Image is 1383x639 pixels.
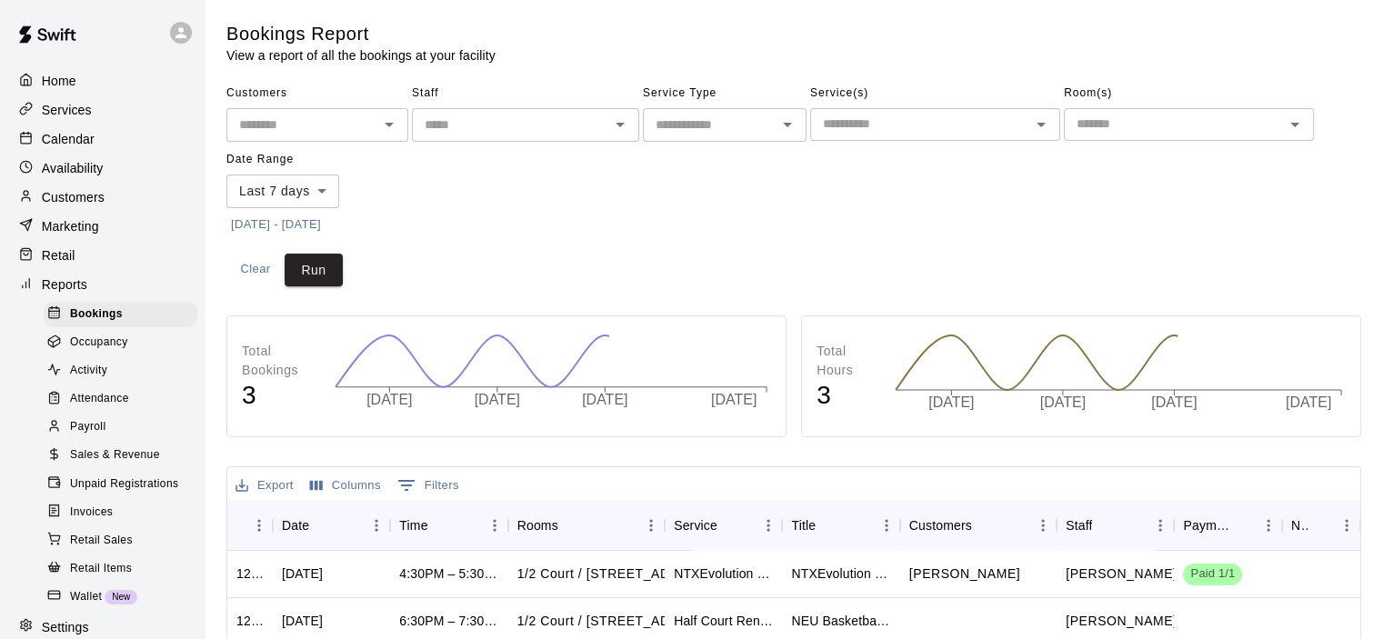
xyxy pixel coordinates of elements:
div: 1280299 [236,564,264,583]
button: Menu [873,512,900,539]
button: [DATE] - [DATE] [226,211,326,239]
div: Activity [44,358,197,384]
button: Open [1282,112,1308,137]
h5: Bookings Report [226,22,496,46]
span: Service Type [643,79,807,108]
button: Menu [1333,512,1360,539]
span: Date Range [226,145,386,175]
p: Customers [42,188,105,206]
span: Service(s) [810,79,1060,108]
div: Customers [909,500,972,551]
div: Rooms [517,500,558,551]
button: Menu [637,512,665,539]
p: Calendar [42,130,95,148]
button: Menu [755,512,782,539]
button: Menu [481,512,508,539]
span: Activity [70,362,107,380]
div: Staff [1057,500,1174,551]
a: Bookings [44,300,205,328]
a: Calendar [15,125,190,153]
p: Total Hours [817,342,877,380]
button: Menu [363,512,390,539]
p: View a report of all the bookings at your facility [226,46,496,65]
p: Services [42,101,92,119]
div: Payment [1174,500,1282,551]
div: 1264268 [236,612,264,630]
button: Sort [558,513,584,538]
div: Time [390,500,507,551]
div: Rooms [508,500,665,551]
a: Customers [15,184,190,211]
div: Retail [15,242,190,269]
a: Unpaid Registrations [44,470,205,498]
div: Service [674,500,717,551]
button: Sort [816,513,841,538]
div: Sales & Revenue [44,443,197,468]
div: 6:30PM – 7:30PM [399,612,498,630]
h4: 3 [242,380,316,412]
span: New [105,592,137,602]
button: Sort [717,513,743,538]
button: Clear [226,254,285,287]
span: Retail Sales [70,532,133,550]
a: Marketing [15,213,190,240]
a: Occupancy [44,328,205,356]
a: Activity [44,357,205,385]
span: Attendance [70,390,129,408]
span: Staff [412,79,639,108]
a: WalletNew [44,583,205,611]
tspan: [DATE] [1040,394,1086,410]
div: Date [282,500,309,551]
button: Sort [236,513,262,538]
a: Availability [15,155,190,182]
p: Settings [42,618,89,636]
div: 4:30PM – 5:30PM [399,564,498,583]
div: WalletNew [44,584,197,610]
div: Notes [1291,500,1308,551]
tspan: [DATE] [475,392,520,407]
a: Retail Sales [44,526,205,554]
p: Jesse Klein [1066,612,1177,631]
div: Half Court Rental- Basketball [674,612,773,630]
button: Open [775,112,800,137]
div: Customers [900,500,1057,551]
tspan: [DATE] [711,392,757,407]
div: Attendance [44,386,197,412]
button: Menu [1255,512,1282,539]
div: Retail Items [44,556,197,582]
button: Sort [309,513,335,538]
button: Open [1028,112,1054,137]
button: Open [607,112,633,137]
span: Room(s) [1064,79,1314,108]
a: Retail Items [44,554,205,583]
a: Services [15,96,190,124]
button: Select columns [306,472,386,500]
p: Reports [42,275,87,294]
button: Sort [972,513,997,538]
p: Availability [42,159,104,177]
p: Shelly Gomulak [909,564,1020,584]
p: Marketing [42,217,99,235]
p: 1/2 Court / 1 Pickleball Court [517,564,720,584]
tspan: [DATE] [1151,394,1197,410]
div: Date [273,500,390,551]
p: 1/2 Court / 1 Pickleball Court [517,612,720,631]
button: Export [231,472,298,500]
tspan: [DATE] [928,394,974,410]
tspan: [DATE] [582,392,627,407]
a: Reports [15,271,190,298]
button: Show filters [393,471,464,500]
div: Home [15,67,190,95]
button: Sort [1229,513,1255,538]
h4: 3 [817,380,877,412]
button: Sort [1308,513,1333,538]
div: Time [399,500,427,551]
tspan: [DATE] [366,392,412,407]
a: Invoices [44,498,205,526]
div: Service [665,500,782,551]
div: Bookings [44,302,197,327]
